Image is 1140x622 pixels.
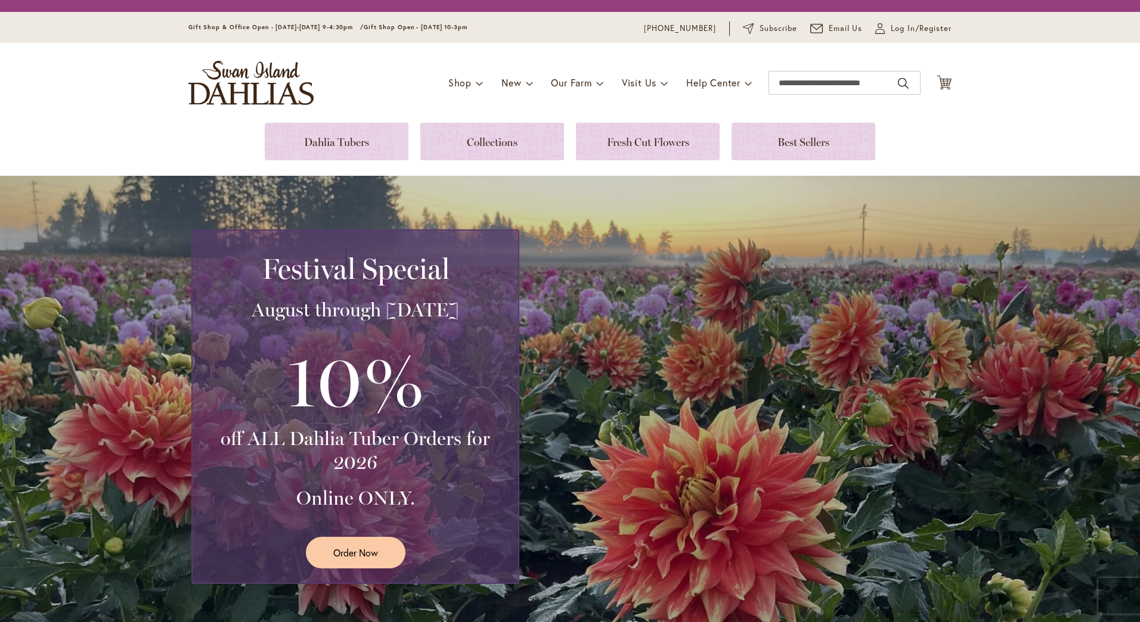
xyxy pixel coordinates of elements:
[188,61,314,105] a: store logo
[333,546,378,559] span: Order Now
[891,23,952,35] span: Log In/Register
[501,76,521,89] span: New
[686,76,741,89] span: Help Center
[207,298,504,322] h3: August through [DATE]
[551,76,591,89] span: Our Farm
[207,334,504,427] h3: 10%
[875,23,952,35] a: Log In/Register
[622,76,656,89] span: Visit Us
[207,486,504,510] h3: Online ONLY.
[760,23,797,35] span: Subscribe
[364,23,467,31] span: Gift Shop Open - [DATE] 10-3pm
[306,537,405,568] a: Order Now
[207,427,504,474] h3: off ALL Dahlia Tuber Orders for 2026
[644,23,716,35] a: [PHONE_NUMBER]
[207,252,504,285] h2: Festival Special
[810,23,863,35] a: Email Us
[188,23,364,31] span: Gift Shop & Office Open - [DATE]-[DATE] 9-4:30pm /
[448,76,472,89] span: Shop
[829,23,863,35] span: Email Us
[743,23,797,35] a: Subscribe
[898,74,909,93] button: Search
